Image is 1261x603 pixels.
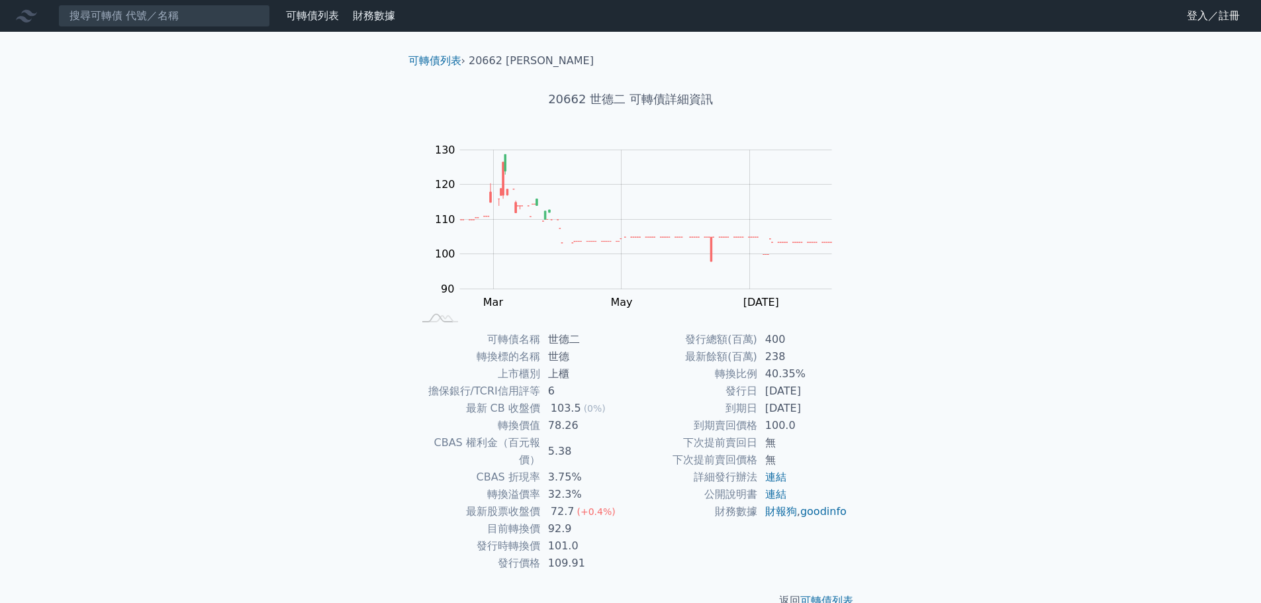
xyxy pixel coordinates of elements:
[757,451,848,469] td: 無
[800,505,847,518] a: goodinfo
[631,365,757,383] td: 轉換比例
[540,434,631,469] td: 5.38
[435,213,455,226] tspan: 110
[757,417,848,434] td: 100.0
[414,555,540,572] td: 發行價格
[414,486,540,503] td: 轉換溢價率
[414,434,540,469] td: CBAS 權利金（百元報價）
[414,537,540,555] td: 發行時轉換價
[631,400,757,417] td: 到期日
[577,506,615,517] span: (+0.4%)
[540,555,631,572] td: 109.91
[540,348,631,365] td: 世德
[631,434,757,451] td: 下次提前賣回日
[414,365,540,383] td: 上市櫃別
[743,296,779,308] tspan: [DATE]
[757,434,848,451] td: 無
[765,488,786,500] a: 連結
[540,486,631,503] td: 32.3%
[631,417,757,434] td: 到期賣回價格
[483,296,504,308] tspan: Mar
[631,348,757,365] td: 最新餘額(百萬)
[353,9,395,22] a: 財務數據
[414,400,540,417] td: 最新 CB 收盤價
[414,469,540,486] td: CBAS 折現率
[610,296,632,308] tspan: May
[435,144,455,156] tspan: 130
[765,505,797,518] a: 財報狗
[757,331,848,348] td: 400
[469,53,594,69] li: 20662 [PERSON_NAME]
[435,178,455,191] tspan: 120
[398,90,864,109] h1: 20662 世德二 可轉債詳細資訊
[631,383,757,400] td: 發行日
[757,400,848,417] td: [DATE]
[631,469,757,486] td: 詳細發行辦法
[765,471,786,483] a: 連結
[548,400,584,417] div: 103.5
[58,5,270,27] input: 搜尋可轉債 代號／名稱
[540,365,631,383] td: 上櫃
[428,144,852,336] g: Chart
[631,486,757,503] td: 公開說明書
[540,520,631,537] td: 92.9
[757,503,848,520] td: ,
[540,383,631,400] td: 6
[548,503,577,520] div: 72.7
[757,365,848,383] td: 40.35%
[540,537,631,555] td: 101.0
[414,348,540,365] td: 轉換標的名稱
[631,503,757,520] td: 財務數據
[414,331,540,348] td: 可轉債名稱
[540,417,631,434] td: 78.26
[757,383,848,400] td: [DATE]
[408,54,461,67] a: 可轉債列表
[414,383,540,400] td: 擔保銀行/TCRI信用評等
[414,520,540,537] td: 目前轉換價
[286,9,339,22] a: 可轉債列表
[757,348,848,365] td: 238
[584,403,606,414] span: (0%)
[414,417,540,434] td: 轉換價值
[435,248,455,260] tspan: 100
[540,469,631,486] td: 3.75%
[631,451,757,469] td: 下次提前賣回價格
[1176,5,1250,26] a: 登入／註冊
[540,331,631,348] td: 世德二
[441,283,454,295] tspan: 90
[414,503,540,520] td: 最新股票收盤價
[631,331,757,348] td: 發行總額(百萬)
[408,53,465,69] li: ›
